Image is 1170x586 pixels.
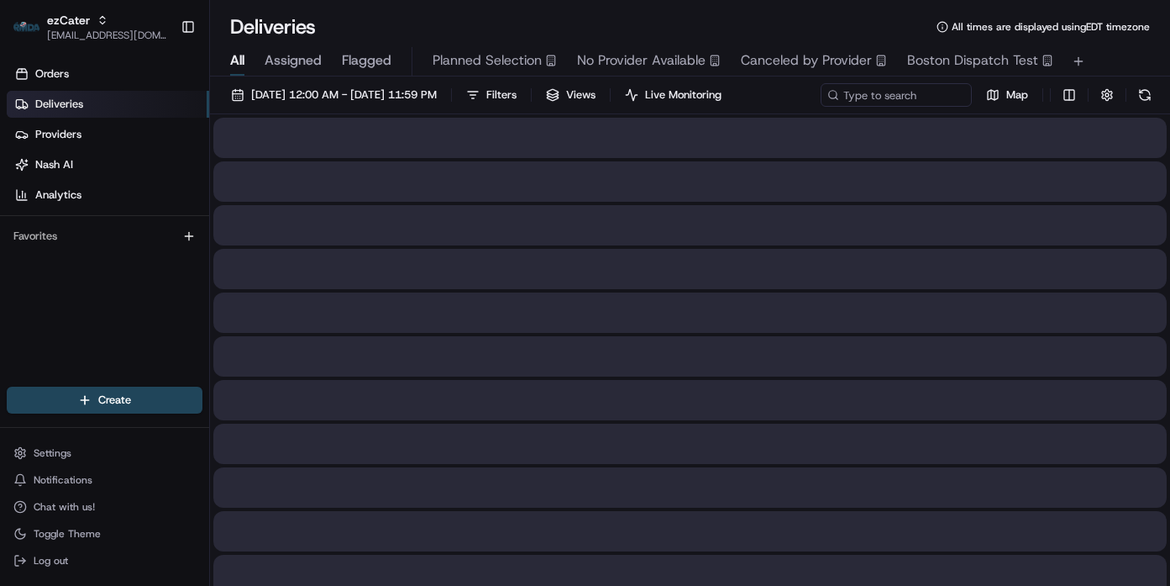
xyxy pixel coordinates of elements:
[7,151,209,178] a: Nash AI
[7,182,209,209] a: Analytics
[952,20,1150,34] span: All times are displayed using EDT timezone
[538,83,603,107] button: Views
[34,554,68,568] span: Log out
[230,13,316,40] h1: Deliveries
[1133,83,1157,107] button: Refresh
[486,87,517,103] span: Filters
[7,387,202,414] button: Create
[47,29,167,42] button: [EMAIL_ADDRESS][DOMAIN_NAME]
[577,50,706,71] span: No Provider Available
[34,500,95,514] span: Chat with us!
[1006,87,1028,103] span: Map
[342,50,391,71] span: Flagged
[35,127,81,142] span: Providers
[459,83,524,107] button: Filters
[230,50,244,71] span: All
[617,83,729,107] button: Live Monitoring
[7,121,209,148] a: Providers
[223,83,444,107] button: [DATE] 12:00 AM - [DATE] 11:59 PM
[7,7,174,47] button: ezCaterezCater[EMAIL_ADDRESS][DOMAIN_NAME]
[7,522,202,546] button: Toggle Theme
[821,83,972,107] input: Type to search
[251,87,437,103] span: [DATE] 12:00 AM - [DATE] 11:59 PM
[35,187,81,203] span: Analytics
[35,97,83,112] span: Deliveries
[978,83,1036,107] button: Map
[7,495,202,519] button: Chat with us!
[35,157,73,172] span: Nash AI
[433,50,542,71] span: Planned Selection
[7,441,202,465] button: Settings
[34,446,71,460] span: Settings
[7,223,202,250] div: Favorites
[34,473,92,487] span: Notifications
[7,91,209,118] a: Deliveries
[645,87,721,103] span: Live Monitoring
[566,87,595,103] span: Views
[7,549,202,573] button: Log out
[35,66,69,82] span: Orders
[907,50,1038,71] span: Boston Dispatch Test
[7,61,209,87] a: Orders
[34,527,101,541] span: Toggle Theme
[741,50,872,71] span: Canceled by Provider
[265,50,322,71] span: Assigned
[98,393,131,408] span: Create
[7,468,202,492] button: Notifications
[47,12,90,29] button: ezCater
[13,22,40,33] img: ezCater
